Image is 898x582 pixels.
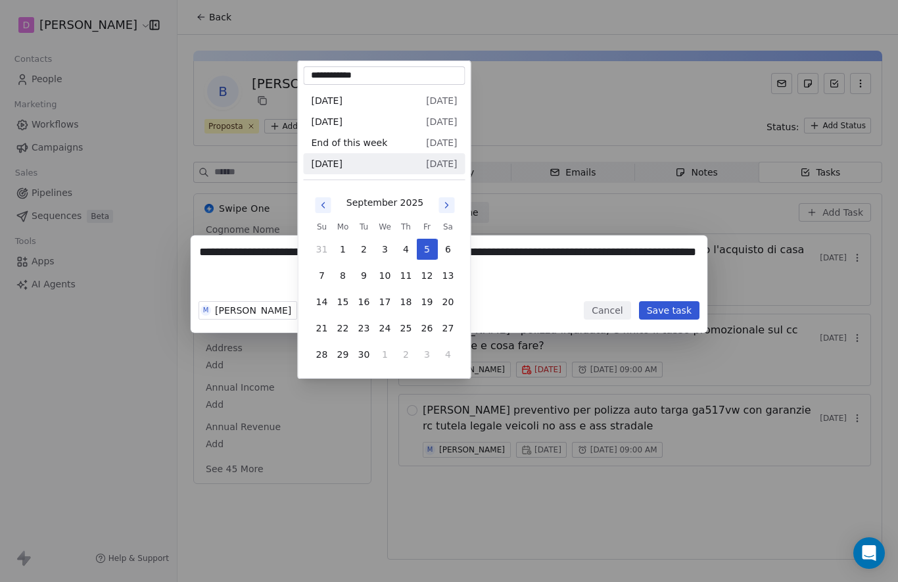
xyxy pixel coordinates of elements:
[354,291,375,312] button: 16
[312,136,388,149] span: End of this week
[396,344,417,365] button: 2
[333,291,354,312] button: 15
[312,220,333,233] th: Sunday
[396,318,417,339] button: 25
[396,291,417,312] button: 18
[438,344,459,365] button: 4
[354,344,375,365] button: 30
[396,220,417,233] th: Thursday
[375,239,396,260] button: 3
[312,115,343,128] span: [DATE]
[375,220,396,233] th: Wednesday
[333,318,354,339] button: 22
[312,291,333,312] button: 14
[312,265,333,286] button: 7
[312,344,333,365] button: 28
[375,265,396,286] button: 10
[312,318,333,339] button: 21
[333,239,354,260] button: 1
[346,196,423,210] div: September 2025
[333,220,354,233] th: Monday
[417,318,438,339] button: 26
[417,239,438,260] button: 5
[312,157,343,170] span: [DATE]
[314,196,333,214] button: Go to previous month
[333,265,354,286] button: 8
[426,94,457,107] span: [DATE]
[438,291,459,312] button: 20
[375,344,396,365] button: 1
[354,265,375,286] button: 9
[417,344,438,365] button: 3
[312,94,343,107] span: [DATE]
[354,220,375,233] th: Tuesday
[375,318,396,339] button: 24
[396,239,417,260] button: 4
[354,318,375,339] button: 23
[426,157,457,170] span: [DATE]
[417,265,438,286] button: 12
[417,291,438,312] button: 19
[438,265,459,286] button: 13
[438,220,459,233] th: Saturday
[438,196,456,214] button: Go to next month
[417,220,438,233] th: Friday
[438,318,459,339] button: 27
[312,239,333,260] button: 31
[354,239,375,260] button: 2
[396,265,417,286] button: 11
[375,291,396,312] button: 17
[426,115,457,128] span: [DATE]
[426,136,457,149] span: [DATE]
[438,239,459,260] button: 6
[333,344,354,365] button: 29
